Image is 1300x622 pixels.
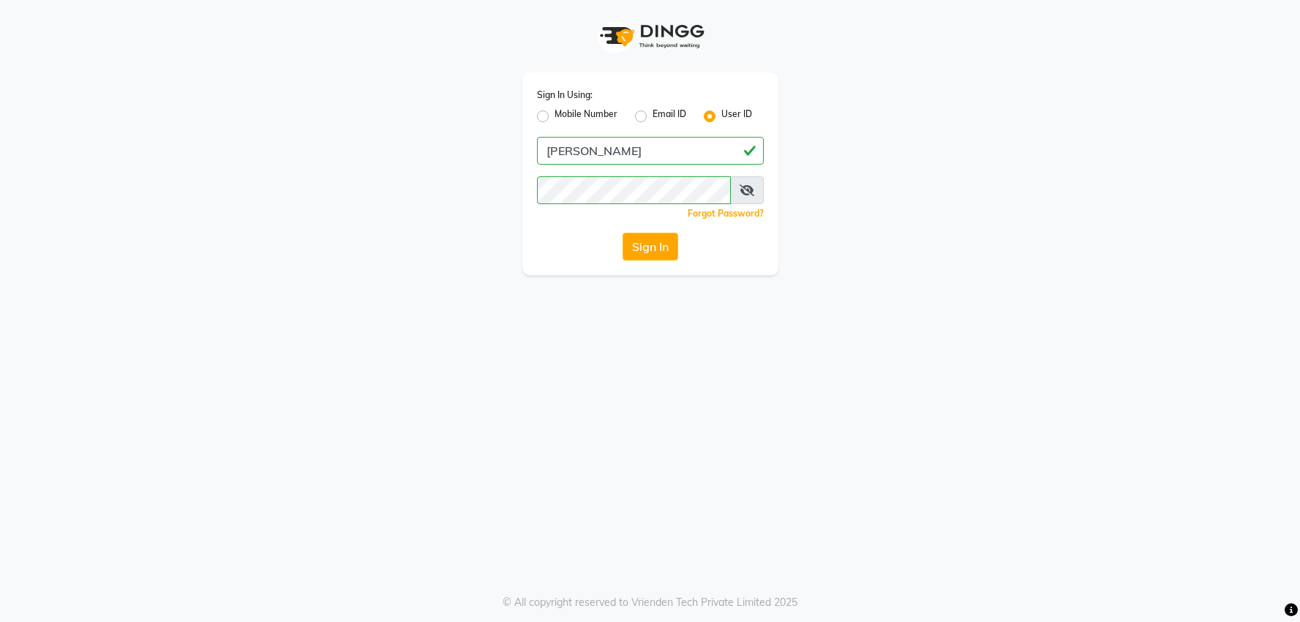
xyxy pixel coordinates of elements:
input: Username [537,137,764,165]
label: Mobile Number [555,108,617,125]
button: Sign In [623,233,678,261]
label: User ID [721,108,752,125]
a: Forgot Password? [688,208,764,219]
input: Username [537,176,731,204]
img: logo1.svg [592,15,709,58]
label: Email ID [653,108,686,125]
label: Sign In Using: [537,89,593,102]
